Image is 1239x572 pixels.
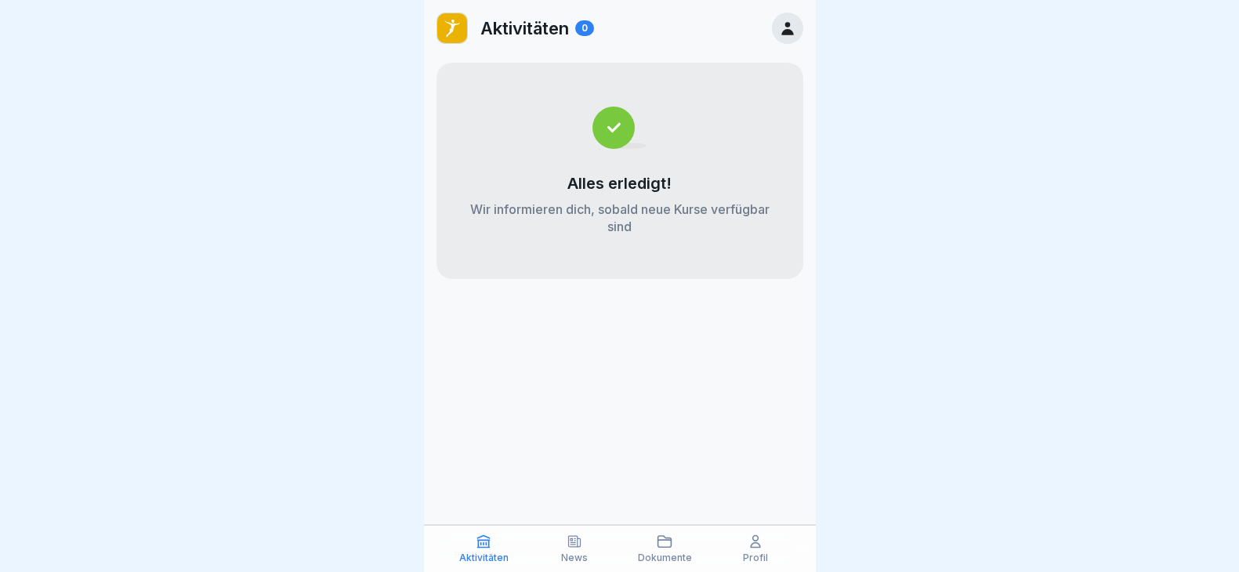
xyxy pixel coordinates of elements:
[480,18,569,38] p: Aktivitäten
[459,552,509,563] p: Aktivitäten
[638,552,692,563] p: Dokumente
[437,13,467,43] img: oo2rwhh5g6mqyfqxhtbddxvd.png
[468,201,772,235] p: Wir informieren dich, sobald neue Kurse verfügbar sind
[561,552,588,563] p: News
[592,107,647,149] img: completed.svg
[743,552,768,563] p: Profil
[575,20,594,36] div: 0
[567,174,672,193] p: Alles erledigt!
